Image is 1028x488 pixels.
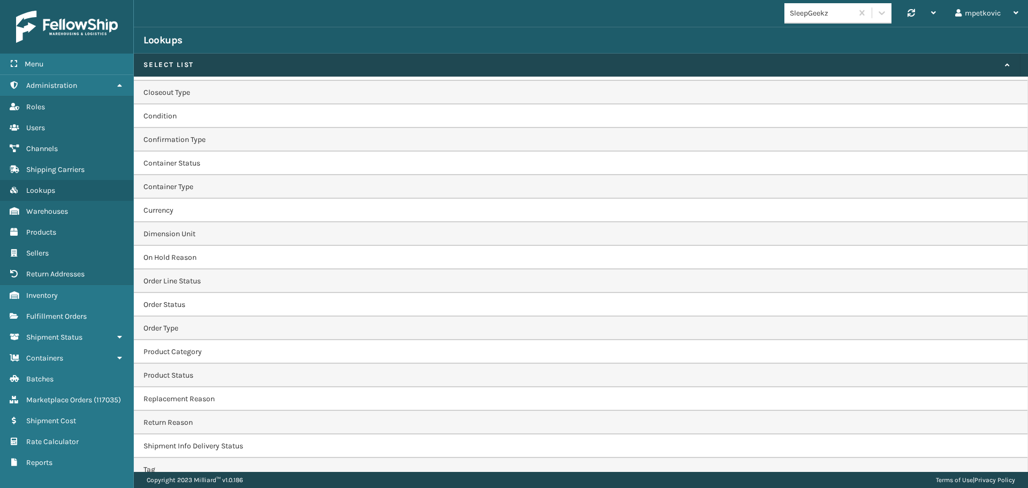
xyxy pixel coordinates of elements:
td: Return Reason [134,411,1028,434]
td: Container Status [134,152,1028,175]
span: Administration [26,81,77,90]
label: Select List [143,60,1000,70]
span: Batches [26,374,54,384]
span: Shipment Cost [26,416,76,425]
td: Order Status [134,293,1028,317]
td: Product Category [134,340,1028,364]
td: Confirmation Type [134,128,1028,152]
span: Channels [26,144,58,153]
div: SleepGeekz [790,7,853,19]
h2: Lookups [143,34,183,47]
span: Fulfillment Orders [26,312,87,321]
span: Lookups [26,186,55,195]
span: Roles [26,102,45,111]
span: ( 117035 ) [94,395,121,404]
span: Containers [26,354,63,363]
a: Terms of Use [936,476,973,484]
span: Rate Calculator [26,437,79,446]
a: Privacy Policy [974,476,1015,484]
span: Sellers [26,249,49,258]
td: Order Type [134,317,1028,340]
span: Shipment Status [26,333,82,342]
span: Marketplace Orders [26,395,92,404]
td: Currency [134,199,1028,222]
span: Menu [25,59,43,69]
span: Products [26,228,56,237]
img: logo [16,11,118,43]
td: Shipment Info Delivery Status [134,434,1028,458]
span: Shipping Carriers [26,165,85,174]
td: Order Line Status [134,269,1028,293]
td: Container Type [134,175,1028,199]
span: Return Addresses [26,269,85,279]
span: Inventory [26,291,58,300]
td: Product Status [134,364,1028,387]
td: Replacement Reason [134,387,1028,411]
td: Closeout Type [134,81,1028,104]
span: Reports [26,458,52,467]
td: Condition [134,104,1028,128]
td: On Hold Reason [134,246,1028,269]
span: Users [26,123,45,132]
p: Copyright 2023 Milliard™ v 1.0.186 [147,472,243,488]
span: Warehouses [26,207,68,216]
td: Tag [134,458,1028,482]
div: | [936,472,1015,488]
td: Dimension Unit [134,222,1028,246]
